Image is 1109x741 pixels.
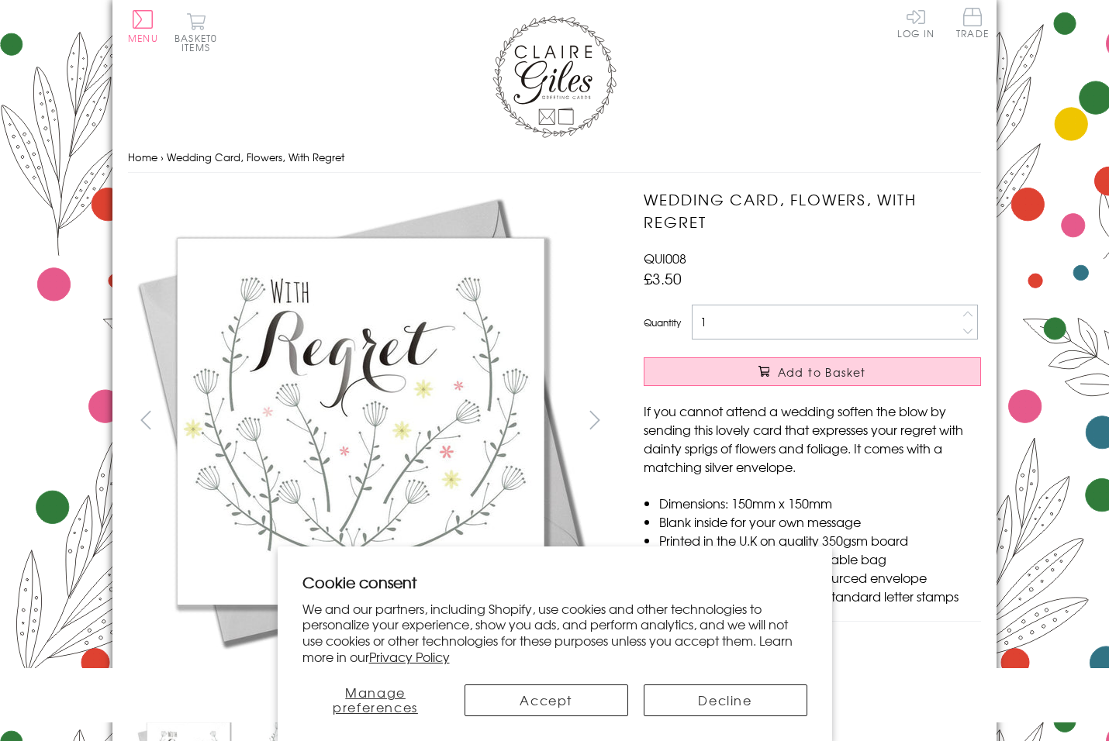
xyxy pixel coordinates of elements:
p: If you cannot attend a wedding soften the blow by sending this lovely card that expresses your re... [644,402,981,476]
nav: breadcrumbs [128,142,981,174]
button: Manage preferences [302,684,449,716]
button: prev [128,402,163,437]
span: 0 items [181,31,217,54]
button: Menu [128,10,158,43]
p: We and our partners, including Shopify, use cookies and other technologies to personalize your ex... [302,601,807,665]
button: Accept [465,684,628,716]
span: › [161,150,164,164]
button: next [578,402,613,437]
a: Log In [897,8,935,38]
span: £3.50 [644,267,682,289]
h2: Cookie consent [302,571,807,593]
img: Claire Giles Greetings Cards [492,16,617,138]
a: Home [128,150,157,164]
li: Printed in the U.K on quality 350gsm board [659,531,981,550]
li: Blank inside for your own message [659,512,981,531]
h1: Wedding Card, Flowers, With Regret [644,188,981,233]
span: Trade [956,8,989,38]
a: Trade [956,8,989,41]
a: Privacy Policy [369,647,450,666]
span: Menu [128,31,158,45]
span: Add to Basket [778,364,866,380]
label: Quantity [644,315,681,329]
span: QUI008 [644,249,686,267]
button: Decline [644,684,807,716]
li: Dimensions: 150mm x 150mm [659,494,981,512]
img: Wedding Card, Flowers, With Regret [128,188,593,653]
button: Add to Basket [644,357,981,386]
span: Manage preferences [333,683,418,716]
button: Basket0 items [174,12,217,52]
span: Wedding Card, Flowers, With Regret [167,150,344,164]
